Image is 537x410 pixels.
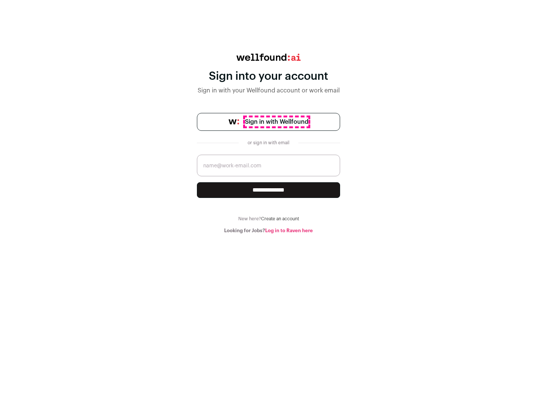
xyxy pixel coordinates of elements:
[236,54,301,61] img: wellfound:ai
[261,217,299,221] a: Create an account
[197,216,340,222] div: New here?
[197,113,340,131] a: Sign in with Wellfound
[245,117,308,126] span: Sign in with Wellfound
[197,228,340,234] div: Looking for Jobs?
[197,86,340,95] div: Sign in with your Wellfound account or work email
[265,228,313,233] a: Log in to Raven here
[245,140,292,146] div: or sign in with email
[229,119,239,124] img: wellfound-symbol-flush-black-fb3c872781a75f747ccb3a119075da62bfe97bd399995f84a933054e44a575c4.png
[197,155,340,176] input: name@work-email.com
[197,70,340,83] div: Sign into your account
